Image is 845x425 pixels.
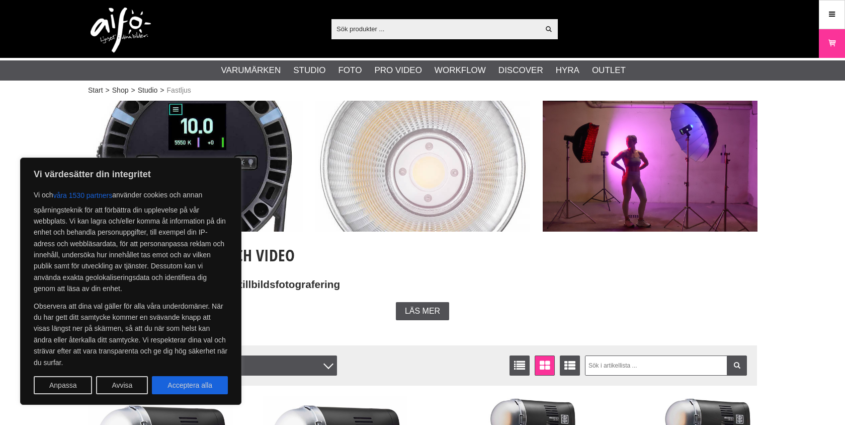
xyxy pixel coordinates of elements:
[88,101,303,232] img: Annons:B05 ban-fast05.jpg
[374,64,421,77] a: Pro Video
[435,64,486,77] a: Workflow
[221,64,281,77] a: Varumärken
[498,64,543,77] a: Discover
[405,307,440,316] span: Läs mer
[293,64,325,77] a: Studio
[592,64,626,77] a: Outlet
[556,64,579,77] a: Hyra
[34,186,228,295] p: Vi och använder cookies och annan spårningsteknik för att förbättra din upplevelse på vår webbpla...
[112,85,129,96] a: Shop
[106,85,110,96] span: >
[34,376,92,394] button: Anpassa
[331,21,539,36] input: Sök produkter ...
[585,356,747,376] input: Sök i artikellista ...
[20,158,241,405] div: Vi värdesätter din integritet
[510,356,530,376] a: Listvisning
[131,85,135,96] span: >
[88,85,103,96] a: Start
[727,356,747,376] a: Filtrera
[160,85,164,96] span: >
[543,101,757,232] img: Annons:B04 ban-elin-led100c-003.jpg
[535,356,555,376] a: Fönstervisning
[34,301,228,368] p: Observera att dina val gäller för alla våra underdomäner. När du har gett ditt samtycke kommer en...
[167,85,191,96] span: Fastljus
[34,168,228,180] p: Vi värdesätter din integritet
[88,244,474,266] h1: Belysning för Foto och Video
[201,356,337,376] div: Filter
[88,277,474,292] h2: Belysning för video, film och stillbildsfotografering
[96,376,148,394] button: Avvisa
[560,356,580,376] a: Utökad listvisning
[53,186,113,204] button: våra 1530 partners
[152,376,228,394] button: Acceptera alla
[315,101,530,232] img: Annons:B06 ban-fast06.jpg
[338,64,362,77] a: Foto
[138,85,158,96] a: Studio
[91,8,151,53] img: logo.png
